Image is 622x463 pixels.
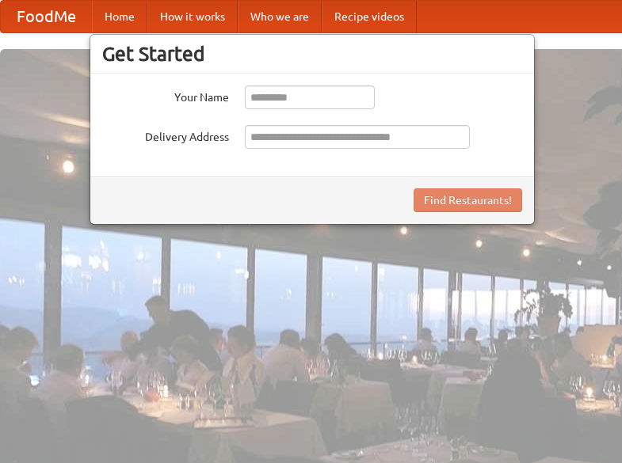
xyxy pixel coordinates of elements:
[102,85,229,105] label: Your Name
[322,1,417,32] a: Recipe videos
[1,1,92,32] a: FoodMe
[238,1,322,32] a: Who we are
[92,1,147,32] a: Home
[147,1,238,32] a: How it works
[102,125,229,145] label: Delivery Address
[414,188,522,212] button: Find Restaurants!
[102,42,522,66] h3: Get Started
